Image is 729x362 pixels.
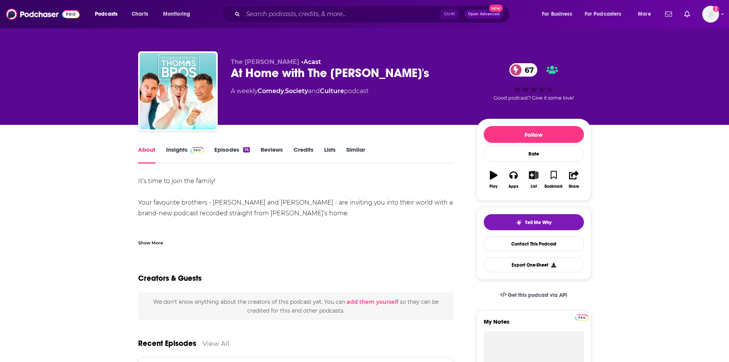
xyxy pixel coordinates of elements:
[231,87,369,96] div: A weekly podcast
[95,9,117,20] span: Podcasts
[509,184,519,189] div: Apps
[138,339,196,348] a: Recent Episodes
[163,9,190,20] span: Monitoring
[308,87,320,95] span: and
[347,299,398,305] button: add them yourself
[681,8,693,21] a: Show notifications dropdown
[575,313,589,321] a: Pro website
[531,184,537,189] div: List
[580,8,633,20] button: open menu
[127,8,153,20] a: Charts
[214,146,250,164] a: Episodes14
[285,87,308,95] a: Society
[132,9,148,20] span: Charts
[484,126,584,143] button: Follow
[662,8,675,21] a: Show notifications dropdown
[702,6,719,23] img: User Profile
[516,219,522,226] img: tell me why sparkle
[633,8,661,20] button: open menu
[484,214,584,230] button: tell me why sparkleTell Me Why
[484,236,584,251] a: Contact This Podcast
[484,166,504,193] button: Play
[702,6,719,23] span: Logged in as WesBurdett
[320,87,344,95] a: Culture
[90,8,127,20] button: open menu
[585,9,621,20] span: For Podcasters
[638,9,651,20] span: More
[243,147,250,152] div: 14
[569,184,579,189] div: Share
[153,298,439,314] span: We don't know anything about the creators of this podcast yet . You can so they can be credited f...
[476,58,591,106] div: 67Good podcast? Give it some love!
[702,6,719,23] button: Show profile menu
[301,58,321,66] span: •
[158,8,200,20] button: open menu
[140,53,216,129] img: At Home with The Thomas Bro's
[517,63,538,77] span: 67
[191,147,204,153] img: Podchaser Pro
[294,146,313,164] a: Credits
[494,286,574,305] a: Get this podcast via API
[489,5,503,12] span: New
[229,5,517,23] div: Search podcasts, credits, & more...
[484,318,584,331] label: My Notes
[508,292,567,298] span: Get this podcast via API
[202,339,230,347] a: View All
[138,146,155,164] a: About
[231,58,299,66] span: The [PERSON_NAME]
[494,95,574,101] span: Good podcast? Give it some love!
[489,184,497,189] div: Play
[138,274,202,283] h2: Creators & Guests
[258,87,284,95] a: Comedy
[525,219,551,226] span: Tell Me Why
[243,8,440,20] input: Search podcasts, credits, & more...
[440,9,458,19] span: Ctrl K
[524,166,543,193] button: List
[261,146,283,164] a: Reviews
[504,166,524,193] button: Apps
[284,87,285,95] span: ,
[465,10,503,19] button: Open AdvancedNew
[324,146,336,164] a: Lists
[564,166,584,193] button: Share
[468,12,500,16] span: Open Advanced
[542,9,572,20] span: For Business
[537,8,582,20] button: open menu
[545,184,563,189] div: Bookmark
[484,146,584,162] div: Rate
[509,63,538,77] a: 67
[484,257,584,272] button: Export One-Sheet
[166,146,204,164] a: InsightsPodchaser Pro
[303,58,321,66] a: Acast
[346,146,365,164] a: Similar
[713,6,719,12] svg: Add a profile image
[544,166,564,193] button: Bookmark
[575,314,589,321] img: Podchaser Pro
[6,7,80,21] img: Podchaser - Follow, Share and Rate Podcasts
